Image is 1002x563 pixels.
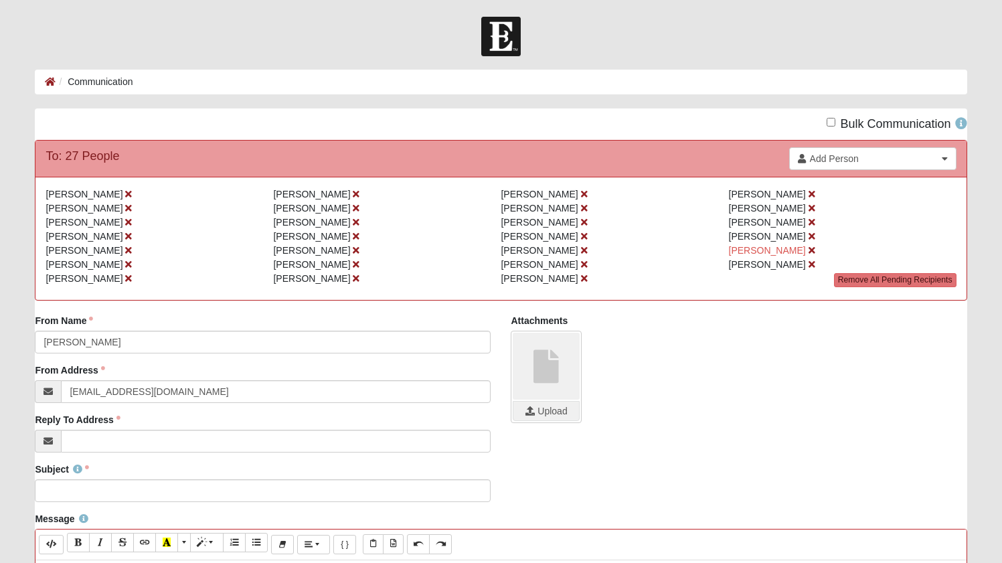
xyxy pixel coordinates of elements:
span: [PERSON_NAME] [46,217,122,228]
span: [PERSON_NAME] [273,259,350,270]
button: Undo (⌘+Z) [407,534,430,554]
span: [PERSON_NAME] [46,245,122,256]
button: Remove Font Style (⌘+\) [271,535,294,554]
button: Paste from Word [383,534,404,554]
button: Ordered list (⌘+⇧+NUM8) [223,533,246,552]
span: [PERSON_NAME] [729,231,806,242]
button: More Color [177,533,191,552]
span: [PERSON_NAME] [501,203,578,214]
label: Attachments [511,314,568,327]
button: Unordered list (⌘+⇧+NUM7) [245,533,268,552]
span: [PERSON_NAME] [501,217,578,228]
button: Italic (⌘+I) [89,533,112,552]
img: Church of Eleven22 Logo [481,17,521,56]
span: [PERSON_NAME] [273,217,350,228]
input: Bulk Communication [827,118,835,127]
span: [PERSON_NAME] [729,189,806,199]
label: From Name [35,314,93,327]
button: Redo (⌘+⇧+Z) [429,534,452,554]
label: Subject [35,463,89,476]
span: [PERSON_NAME] [273,273,350,284]
button: Bold (⌘+B) [67,533,90,552]
li: Communication [56,75,133,89]
span: [PERSON_NAME] [729,245,806,256]
button: Strikethrough (⌘+⇧+S) [111,533,134,552]
button: Paste Text [363,534,384,554]
span: Bulk Communication [840,117,950,131]
span: [PERSON_NAME] [46,259,122,270]
span: [PERSON_NAME] [729,217,806,228]
a: Add Person Clear selection [789,147,956,170]
span: [PERSON_NAME] [46,231,122,242]
label: From Address [35,364,104,377]
div: To: 27 People [46,147,119,165]
span: [PERSON_NAME] [46,189,122,199]
span: [PERSON_NAME] [729,259,806,270]
a: Remove All Pending Recipients [834,273,956,287]
button: Code Editor [39,535,64,554]
span: [PERSON_NAME] [501,259,578,270]
button: Recent Color [155,533,178,552]
span: [PERSON_NAME] [273,203,350,214]
button: Paragraph [297,535,330,554]
span: [PERSON_NAME] [501,231,578,242]
label: Reply To Address [35,413,120,426]
span: Add Person [810,152,938,165]
span: [PERSON_NAME] [501,273,578,284]
span: [PERSON_NAME] [273,231,350,242]
span: [PERSON_NAME] [273,189,350,199]
span: [PERSON_NAME] [46,203,122,214]
label: Message [35,512,88,526]
button: Link (⌘+K) [133,533,156,552]
span: [PERSON_NAME] [273,245,350,256]
button: Style [190,533,223,552]
span: [PERSON_NAME] [501,189,578,199]
span: [PERSON_NAME] [729,203,806,214]
span: [PERSON_NAME] [501,245,578,256]
span: [PERSON_NAME] [46,273,122,284]
button: Merge Field [333,535,356,554]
